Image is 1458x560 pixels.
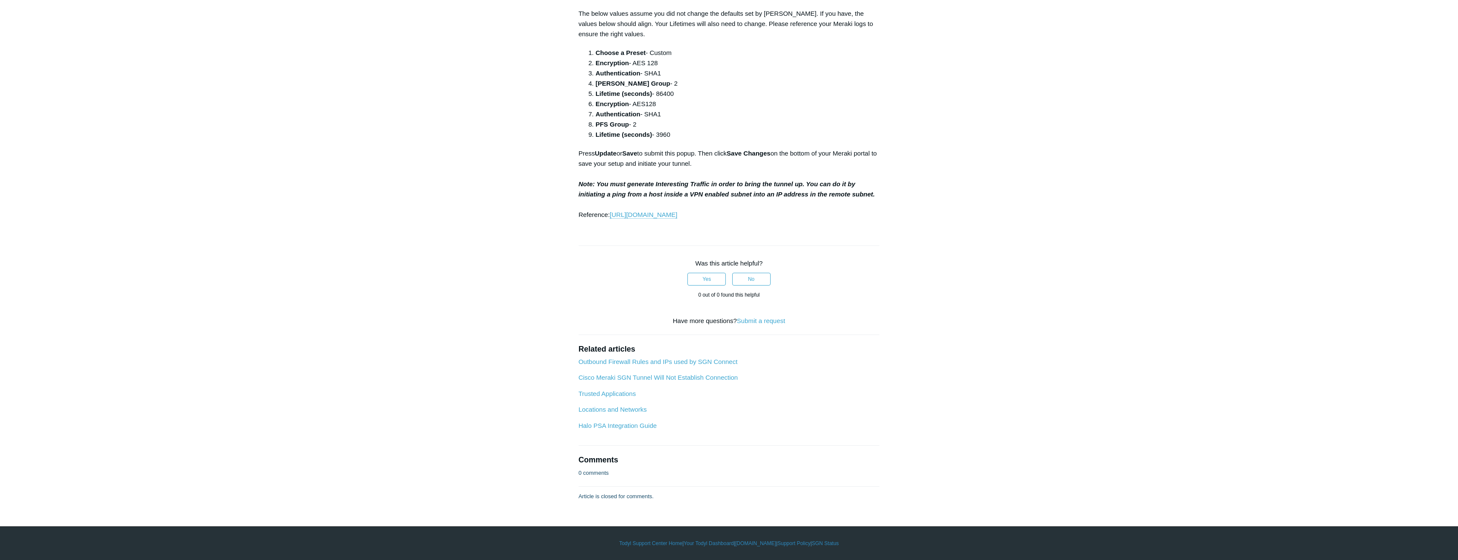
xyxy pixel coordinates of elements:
p: Article is closed for comments. [579,492,654,501]
a: Submit a request [737,317,785,324]
a: Outbound Firewall Rules and IPs used by SGN Connect [579,358,738,365]
h2: Related articles [579,344,880,355]
a: [URL][DOMAIN_NAME] [610,211,677,219]
li: - SHA1 [596,68,880,78]
p: Press or to submit this popup. Then click on the bottom of your Meraki portal to save your setup ... [579,148,880,220]
button: This article was not helpful [732,273,771,286]
strong: Save Changes [727,150,771,157]
a: Your Todyl Dashboard [684,540,733,547]
a: Support Policy [777,540,810,547]
strong: [PERSON_NAME] Group [596,80,670,87]
p: 0 comments [579,469,609,477]
button: This article was helpful [687,273,726,286]
span: Was this article helpful? [696,260,763,267]
li: - SHA1 [596,109,880,119]
li: - 3960 [596,130,880,140]
strong: Encryption [596,59,629,66]
strong: Lifetime (seconds) [596,131,652,138]
div: | | | | [482,540,977,547]
strong: Save [622,150,637,157]
a: Todyl Support Center Home [619,540,682,547]
a: SGN Status [812,540,839,547]
strong: Lifetime (seconds) [596,90,652,97]
a: Halo PSA Integration Guide [579,422,657,429]
a: Cisco Meraki SGN Tunnel Will Not Establish Connection [579,374,738,381]
strong: Authentication [596,110,640,118]
span: 0 out of 0 found this helpful [698,292,760,298]
strong: PFS Group [596,121,629,128]
a: [DOMAIN_NAME] [735,540,776,547]
h2: Comments [579,454,880,466]
div: Have more questions? [579,316,880,326]
strong: Update [595,150,617,157]
strong: Note: You must generate Interesting Traffic in order to bring the tunnel up. You can do it by ini... [579,180,875,198]
li: - 86400 [596,89,880,99]
strong: Encryption [596,100,629,107]
strong: Choose a Preset [596,49,646,56]
a: Trusted Applications [579,390,636,397]
strong: Authentication [596,69,640,77]
li: - 2 [596,119,880,130]
li: - AES128 [596,99,880,109]
li: - Custom [596,48,880,58]
a: Locations and Networks [579,406,647,413]
li: - AES 128 [596,58,880,68]
li: - 2 [596,78,880,89]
